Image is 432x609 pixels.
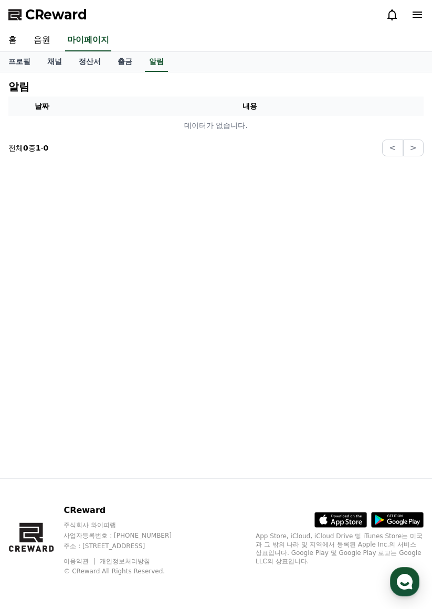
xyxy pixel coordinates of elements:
[13,120,419,131] p: 데이터가 없습니다.
[44,144,49,152] strong: 0
[64,542,192,550] p: 주소 : [STREET_ADDRESS]
[65,29,111,51] a: 마이페이지
[403,140,424,156] button: >
[25,29,59,51] a: 음원
[256,532,424,565] p: App Store, iCloud, iCloud Drive 및 iTunes Store는 미국과 그 밖의 나라 및 지역에서 등록된 Apple Inc.의 서비스 상표입니다. Goo...
[8,143,48,153] p: 전체 중 -
[39,52,70,72] a: 채널
[70,52,109,72] a: 정산서
[382,140,403,156] button: <
[25,6,87,23] span: CReward
[23,144,28,152] strong: 0
[36,144,41,152] strong: 1
[8,81,29,92] h4: 알림
[64,521,192,529] p: 주식회사 와이피랩
[100,558,150,565] a: 개인정보처리방침
[8,97,76,116] th: 날짜
[64,531,192,540] p: 사업자등록번호 : [PHONE_NUMBER]
[76,97,424,116] th: 내용
[8,6,87,23] a: CReward
[145,52,168,72] a: 알림
[64,558,97,565] a: 이용약관
[109,52,141,72] a: 출금
[64,504,192,517] p: CReward
[64,567,192,575] p: © CReward All Rights Reserved.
